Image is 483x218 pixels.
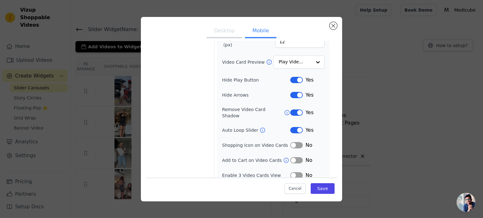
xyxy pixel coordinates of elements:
[330,22,337,29] button: Close modal
[305,157,312,164] span: No
[222,142,288,148] label: Shopping Icon on Video Cards
[305,172,312,179] span: No
[222,106,284,119] label: Remove Video Card Shadow
[222,157,283,163] label: Add to Cart on Video Cards
[245,24,276,38] button: Mobile
[222,127,259,133] label: Auto Loop Slider
[223,35,275,48] label: Gap Between Cards (px)
[305,126,314,134] span: Yes
[305,141,312,149] span: No
[285,183,306,194] button: Cancel
[222,172,290,178] label: Enable 3 Video Cards View
[222,59,266,65] label: Video Card Preview
[305,76,314,84] span: Yes
[305,91,314,99] span: Yes
[457,193,475,212] div: Open chat
[222,92,290,98] label: Hide Arrows
[311,183,335,194] button: Save
[222,77,290,83] label: Hide Play Button
[305,109,314,116] span: Yes
[207,24,242,38] button: Desktop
